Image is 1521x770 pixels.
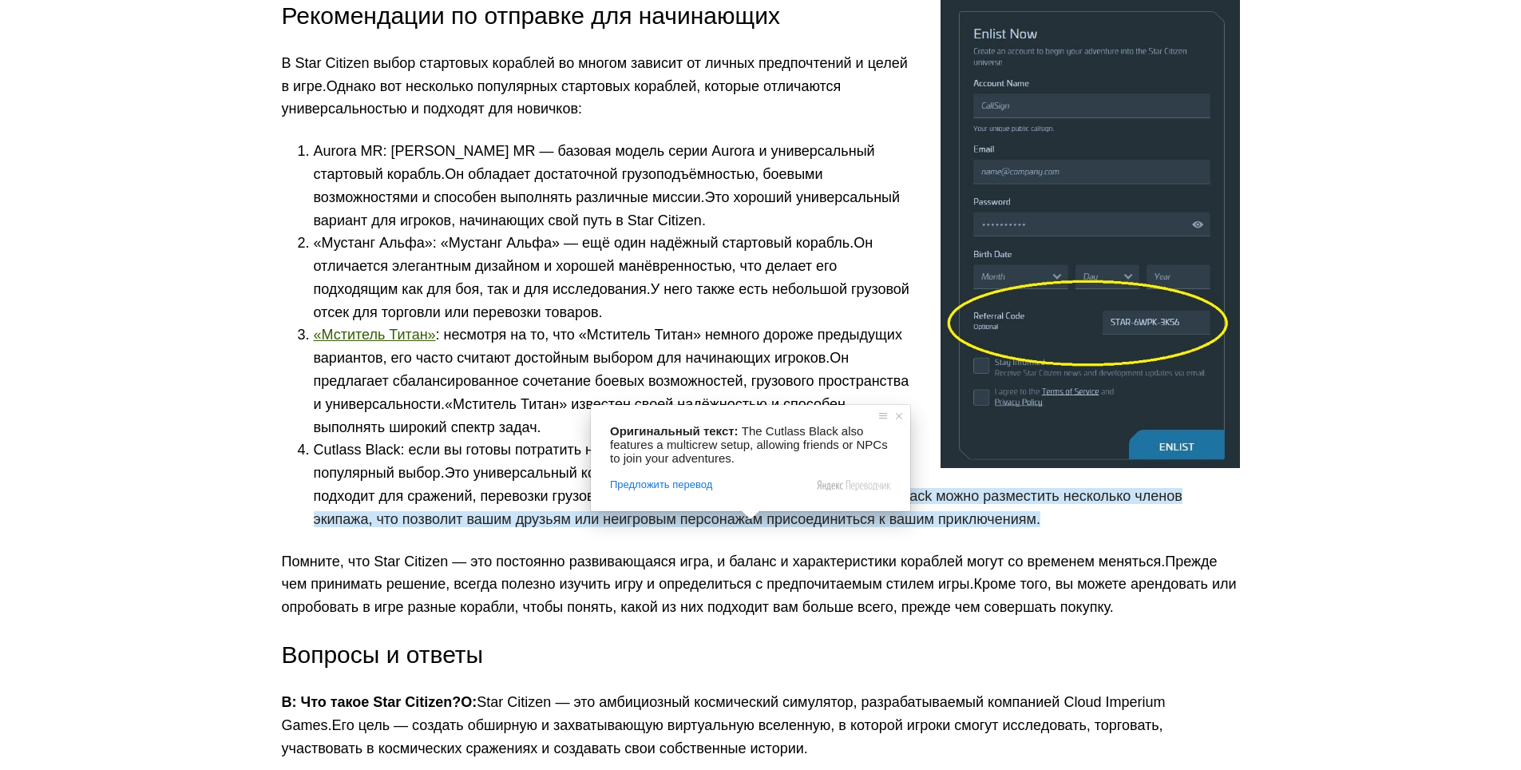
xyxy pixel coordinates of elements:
ya-tr-span: Star Citizen — это амбициозный космический симулятор, разрабатываемый компанией Cloud Imperium Ga... [282,694,1166,733]
ya-tr-span: Это хороший универсальный вариант для игроков, начинающих свой путь в Star Citizen. [314,189,901,228]
ya-tr-span: Aurora MR: [PERSON_NAME] MR — базовая модель серии Aurora и универсальный стартовый корабль. [314,143,875,182]
ya-tr-span: В Star Citizen выбор стартовых кораблей во многом зависит от личных предпочтений и целей в игре. [282,55,908,94]
ya-tr-span: У него также есть небольшой грузовой отсек для торговли или перевозки товаров. [314,281,909,320]
ya-tr-span: Cutlass Black: если вы готовы потратить немного больше, то Cutlass Black — популярный выбор. [314,442,827,481]
ya-tr-span: Он обладает достаточной грузоподъёмностью, боевыми возможностями и способен выполнять различные м... [314,166,823,205]
span: The Cutlass Black also features a multicrew setup, allowing friends or NPCs to join your adventures. [610,424,891,465]
ya-tr-span: «Мустанг Альфа»: «Мустанг Альфа» — ещё один надёжный стартовый корабль. [314,235,854,251]
ya-tr-span: : несмотря на то, что «Мститель Титан» немного дороже предыдущих вариантов, его часто считают дос... [314,327,902,366]
ya-tr-span: Его цель — создать обширную и захватывающую виртуальную вселенную, в которой игроки смогут исслед... [282,717,1163,756]
ya-tr-span: Вопросы и ответы [282,641,484,668]
ya-tr-span: Он отличается элегантным дизайном и хорошей манёвренностью, что делает его подходящим как для боя... [314,235,873,297]
a: «Мститель Титан» [314,327,436,343]
ya-tr-span: Помните, что Star Citizen — это постоянно развивающаяся игра, и баланс и характеристики кораблей ... [282,554,1166,570]
ya-tr-span: На Cutlass Black можно разместить несколько членов экипажа, что позволит вашим друзьям или неигро... [314,488,1182,527]
ya-tr-span: «Мститель Титан» известен своей надёжностью и способен выполнять широкий спектр задач. [314,396,846,435]
ya-tr-span: О: [461,694,477,710]
ya-tr-span: Он предлагает сбалансированное сочетание боевых возможностей, грузового пространства и универсаль... [314,350,909,412]
span: Предложить перевод [610,478,712,492]
ya-tr-span: Однако вот несколько популярных стартовых кораблей, которые отличаются универсальностью и подходя... [282,78,842,117]
ya-tr-span: Рекомендации по отправке для начинающих [282,2,780,29]
ya-tr-span: В: Что такое Star Citizen? [282,694,461,710]
span: Оригинальный текст: [610,424,739,438]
